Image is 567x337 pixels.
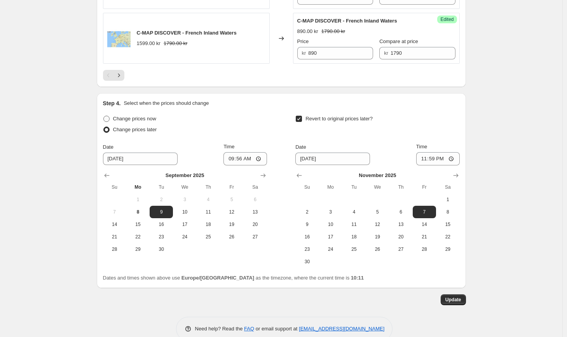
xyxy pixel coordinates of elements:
[342,218,366,231] button: Tuesday November 11 2025
[137,30,237,36] span: C-MAP DISCOVER - French Inland Waters
[342,231,366,243] button: Tuesday November 18 2025
[439,246,456,252] span: 29
[126,231,150,243] button: Monday September 22 2025
[173,193,196,206] button: Wednesday September 3 2025
[295,231,319,243] button: Sunday November 16 2025
[441,294,466,305] button: Update
[106,221,123,228] span: 14
[319,218,342,231] button: Monday November 10 2025
[298,234,316,240] span: 16
[244,326,254,332] a: FAQ
[176,234,193,240] span: 24
[439,196,456,203] span: 1
[126,206,150,218] button: Today Monday September 8 2025
[103,243,126,255] button: Sunday September 28 2025
[436,243,459,255] button: Saturday November 29 2025
[389,243,412,255] button: Thursday November 27 2025
[243,231,267,243] button: Saturday September 27 2025
[197,193,220,206] button: Thursday September 4 2025
[173,206,196,218] button: Wednesday September 10 2025
[298,184,316,190] span: Su
[176,196,193,203] span: 3
[321,28,345,35] strike: 1790.00 kr
[298,246,316,252] span: 23
[150,218,173,231] button: Tuesday September 16 2025
[103,153,178,165] input: 9/8/2025
[220,231,243,243] button: Friday September 26 2025
[436,181,459,193] th: Saturday
[439,209,456,215] span: 8
[113,70,124,81] button: Next
[126,218,150,231] button: Monday September 15 2025
[173,231,196,243] button: Wednesday September 24 2025
[173,218,196,231] button: Wednesday September 17 2025
[319,231,342,243] button: Monday November 17 2025
[298,221,316,228] span: 9
[150,206,173,218] button: Tuesday September 9 2025
[103,70,124,81] nav: Pagination
[197,218,220,231] button: Thursday September 18 2025
[295,243,319,255] button: Sunday November 23 2025
[176,184,193,190] span: We
[342,206,366,218] button: Tuesday November 4 2025
[392,234,409,240] span: 20
[254,326,299,332] span: or email support at
[126,193,150,206] button: Monday September 1 2025
[129,221,147,228] span: 15
[319,206,342,218] button: Monday November 3 2025
[295,153,370,165] input: 9/8/2025
[439,184,456,190] span: Sa
[345,184,363,190] span: Tu
[243,193,267,206] button: Saturday September 6 2025
[153,209,170,215] span: 9
[200,184,217,190] span: Th
[195,326,244,332] span: Need help? Read the
[103,218,126,231] button: Sunday September 14 2025
[294,170,305,181] button: Show previous month, October 2025
[305,116,373,122] span: Revert to original prices later?
[223,234,240,240] span: 26
[220,206,243,218] button: Friday September 12 2025
[295,255,319,268] button: Sunday November 30 2025
[150,243,173,255] button: Tuesday September 30 2025
[243,206,267,218] button: Saturday September 13 2025
[223,184,240,190] span: Fr
[416,246,433,252] span: 28
[113,127,157,132] span: Change prices later
[416,184,433,190] span: Fr
[246,221,263,228] span: 20
[413,206,436,218] button: Friday November 7 2025
[197,181,220,193] th: Thursday
[366,181,389,193] th: Wednesday
[181,275,254,281] b: Europe/[GEOGRAPHIC_DATA]
[200,209,217,215] span: 11
[319,243,342,255] button: Monday November 24 2025
[129,184,147,190] span: Mo
[322,221,339,228] span: 10
[103,275,364,281] span: Dates and times shown above use as the timezone, where the current time is
[150,231,173,243] button: Tuesday September 23 2025
[295,181,319,193] th: Sunday
[103,99,121,107] h2: Step 4.
[345,246,363,252] span: 25
[413,181,436,193] th: Friday
[223,196,240,203] span: 5
[389,231,412,243] button: Thursday November 20 2025
[297,18,397,24] span: C-MAP DISCOVER - French Inland Waters
[416,234,433,240] span: 21
[129,246,147,252] span: 29
[392,246,409,252] span: 27
[258,170,269,181] button: Show next month, October 2025
[223,209,240,215] span: 12
[298,209,316,215] span: 2
[436,218,459,231] button: Saturday November 15 2025
[103,231,126,243] button: Sunday September 21 2025
[416,144,427,149] span: Time
[319,181,342,193] th: Monday
[297,38,309,44] span: Price
[384,50,388,56] span: kr
[106,184,123,190] span: Su
[392,209,409,215] span: 6
[366,218,389,231] button: Wednesday November 12 2025
[176,209,193,215] span: 10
